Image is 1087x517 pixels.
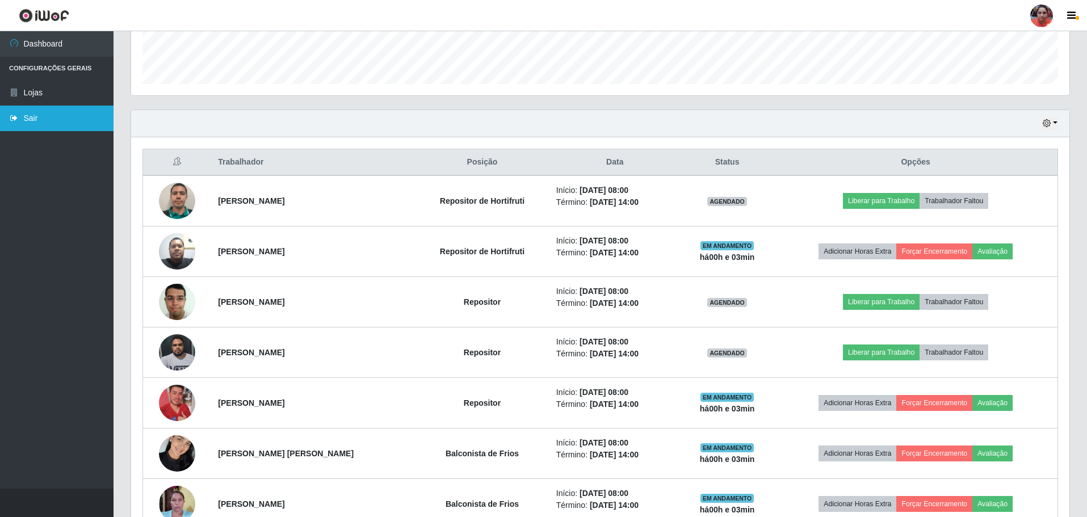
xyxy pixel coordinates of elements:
button: Adicionar Horas Extra [819,445,896,461]
strong: há 00 h e 03 min [700,455,755,464]
button: Trabalhador Faltou [920,344,988,360]
span: AGENDADO [707,298,747,307]
span: EM ANDAMENTO [700,443,754,452]
time: [DATE] 08:00 [580,186,628,195]
time: [DATE] 08:00 [580,489,628,498]
strong: [PERSON_NAME] [PERSON_NAME] [218,449,354,458]
img: 1602822418188.jpeg [159,278,195,326]
button: Adicionar Horas Extra [819,395,896,411]
img: 1741878920639.jpeg [159,371,195,435]
li: Início: [556,437,674,449]
th: Status [681,149,774,176]
button: Forçar Encerramento [896,395,972,411]
button: Trabalhador Faltou [920,193,988,209]
li: Início: [556,487,674,499]
strong: há 00 h e 03 min [700,505,755,514]
button: Liberar para Trabalho [843,294,920,310]
button: Forçar Encerramento [896,496,972,512]
li: Início: [556,285,674,297]
button: Forçar Encerramento [896,445,972,461]
strong: há 00 h e 03 min [700,253,755,262]
button: Avaliação [972,445,1013,461]
strong: [PERSON_NAME] [218,247,284,256]
img: CoreUI Logo [19,9,69,23]
img: 1736860936757.jpeg [159,429,195,477]
span: EM ANDAMENTO [700,393,754,402]
time: [DATE] 14:00 [590,501,639,510]
button: Adicionar Horas Extra [819,496,896,512]
img: 1718553093069.jpeg [159,328,195,376]
button: Forçar Encerramento [896,243,972,259]
time: [DATE] 08:00 [580,388,628,397]
button: Avaliação [972,243,1013,259]
img: 1755624541538.jpeg [159,227,195,275]
strong: há 00 h e 03 min [700,404,755,413]
strong: Repositor de Hortifruti [440,196,524,205]
time: [DATE] 14:00 [590,197,639,207]
th: Data [549,149,681,176]
strong: Balconista de Frios [446,499,519,508]
strong: [PERSON_NAME] [218,348,284,357]
strong: [PERSON_NAME] [218,398,284,407]
time: [DATE] 08:00 [580,236,628,245]
time: [DATE] 14:00 [590,349,639,358]
li: Início: [556,235,674,247]
span: AGENDADO [707,348,747,358]
strong: Repositor [464,398,501,407]
time: [DATE] 14:00 [590,450,639,459]
strong: Repositor de Hortifruti [440,247,524,256]
strong: Repositor [464,348,501,357]
button: Liberar para Trabalho [843,193,920,209]
li: Término: [556,297,674,309]
th: Posição [415,149,549,176]
li: Início: [556,184,674,196]
li: Término: [556,449,674,461]
li: Término: [556,499,674,511]
strong: [PERSON_NAME] [218,499,284,508]
img: 1751290026340.jpeg [159,183,195,219]
li: Término: [556,348,674,360]
th: Opções [774,149,1057,176]
time: [DATE] 14:00 [590,400,639,409]
time: [DATE] 08:00 [580,438,628,447]
li: Término: [556,247,674,259]
button: Liberar para Trabalho [843,344,920,360]
li: Término: [556,398,674,410]
li: Término: [556,196,674,208]
li: Início: [556,386,674,398]
time: [DATE] 08:00 [580,287,628,296]
strong: [PERSON_NAME] [218,297,284,306]
strong: [PERSON_NAME] [218,196,284,205]
button: Adicionar Horas Extra [819,243,896,259]
th: Trabalhador [211,149,415,176]
span: EM ANDAMENTO [700,494,754,503]
button: Trabalhador Faltou [920,294,988,310]
time: [DATE] 14:00 [590,299,639,308]
strong: Balconista de Frios [446,449,519,458]
time: [DATE] 14:00 [590,248,639,257]
button: Avaliação [972,496,1013,512]
strong: Repositor [464,297,501,306]
li: Início: [556,336,674,348]
time: [DATE] 08:00 [580,337,628,346]
span: AGENDADO [707,197,747,206]
span: EM ANDAMENTO [700,241,754,250]
button: Avaliação [972,395,1013,411]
